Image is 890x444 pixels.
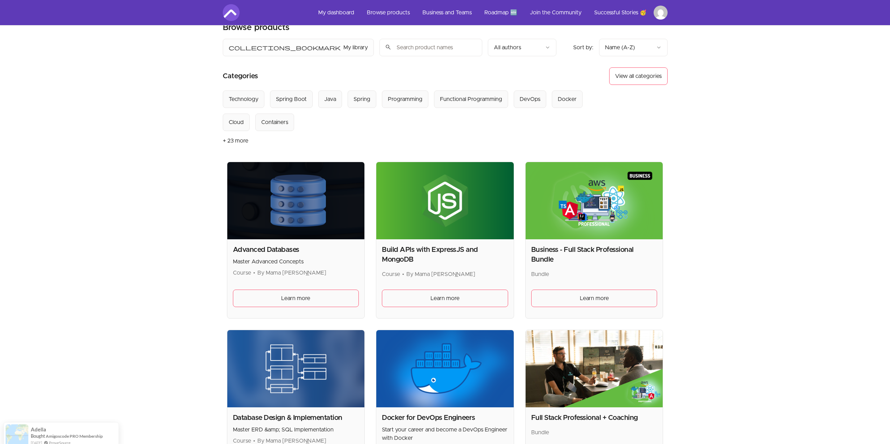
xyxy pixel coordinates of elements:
a: Learn more [382,290,508,307]
p: Master Advanced Concepts [233,257,359,266]
nav: Main [313,4,668,21]
img: Product image for Business - Full Stack Professional Bundle [526,162,663,239]
img: Product image for Database Design & Implementation [227,330,365,407]
img: provesource social proof notification image [6,416,28,438]
span: collections_bookmark [229,43,341,52]
span: • [253,270,255,276]
button: Filter by My library [223,39,374,56]
div: Docker [558,95,577,103]
button: View all categories [609,67,668,85]
span: By Mama [PERSON_NAME] [406,271,475,277]
a: My dashboard [313,4,360,21]
h2: Database Design & Implementation [233,413,359,423]
div: Functional Programming [440,95,502,103]
img: Product image for Build APIs with ExpressJS and MongoDB [376,162,514,239]
span: Bundle [531,430,549,435]
img: Product image for Advanced Databases [227,162,365,239]
div: Cloud [229,118,244,126]
a: Browse products [361,4,415,21]
span: Learn more [580,294,609,303]
p: Start your career and become a DevOps Engineer with Docker [382,425,508,442]
a: Roadmap 🆕 [479,4,523,21]
h2: Advanced Databases [233,245,359,255]
span: search [385,42,391,52]
a: Learn more [531,290,657,307]
span: By Mama [PERSON_NAME] [257,270,326,276]
span: Sort by: [573,45,593,50]
h2: Business - Full Stack Professional Bundle [531,245,657,264]
h2: Full Stack Professional + Coaching [531,413,657,423]
button: Product sort options [599,39,668,56]
a: Business and Teams [417,4,477,21]
span: Bought [31,425,45,430]
img: Product image for Docker for DevOps Engineers [376,330,514,407]
span: [DATE] [31,431,42,437]
span: Course [233,438,251,444]
a: Learn more [233,290,359,307]
span: Learn more [430,294,460,303]
a: Amigoscode PRO Membership [46,425,103,430]
span: Bundle [531,271,549,277]
span: • [402,271,404,277]
img: Product image for Full Stack Professional + Coaching [526,330,663,407]
h2: Browse products [223,22,290,33]
a: Successful Stories 🥳 [589,4,652,21]
div: Spring Boot [276,95,307,103]
span: By Mama [PERSON_NAME] [257,438,326,444]
input: Search product names [379,39,482,56]
span: • [253,438,255,444]
a: ProveSource [49,431,71,437]
span: Learn more [281,294,310,303]
p: Master ERD &amp; SQL Implementation [233,425,359,434]
h2: Categories [223,67,258,85]
h2: Docker for DevOps Engineers [382,413,508,423]
button: Filter by author [488,39,556,56]
span: Course [233,270,251,276]
img: Profile image for Adrian Niculescu [654,6,668,20]
div: Technology [229,95,258,103]
button: + 23 more [223,131,248,151]
div: Spring [354,95,370,103]
h2: Build APIs with ExpressJS and MongoDB [382,245,508,264]
div: Programming [388,95,422,103]
span: Course [382,271,400,277]
div: Java [324,95,336,103]
img: Amigoscode logo [223,4,240,21]
div: DevOps [520,95,540,103]
span: Adella [31,418,46,424]
a: Join the Community [524,4,587,21]
div: Containers [261,118,288,126]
